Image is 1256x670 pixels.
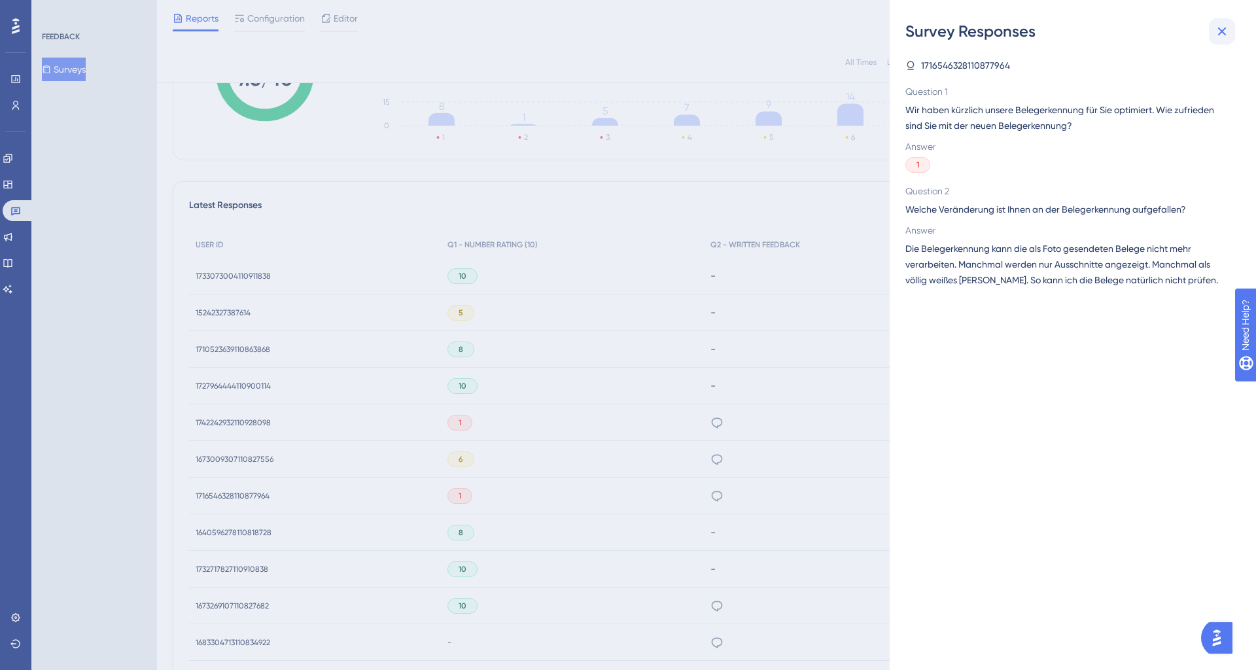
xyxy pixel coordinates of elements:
span: Wir haben kürzlich unsere Belegerkennung für Sie optimiert. Wie zufrieden sind Sie mit der neuen ... [905,102,1230,133]
span: Question 2 [905,183,1230,199]
span: Answer [905,222,1230,238]
span: Need Help? [31,3,82,19]
span: Question 1 [905,84,1230,99]
span: Die Belegerkennung kann die als Foto gesendeten Belege nicht mehr verarbeiten. Manchmal werden nu... [905,241,1230,288]
span: Welche Veränderung ist Ihnen an der Belegerkennung aufgefallen? [905,202,1230,217]
span: Answer [905,139,1230,154]
span: 1 [916,160,919,170]
iframe: UserGuiding AI Assistant Launcher [1201,618,1240,658]
span: 1716546328110877964 [921,58,1010,73]
div: Survey Responses [905,21,1240,42]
